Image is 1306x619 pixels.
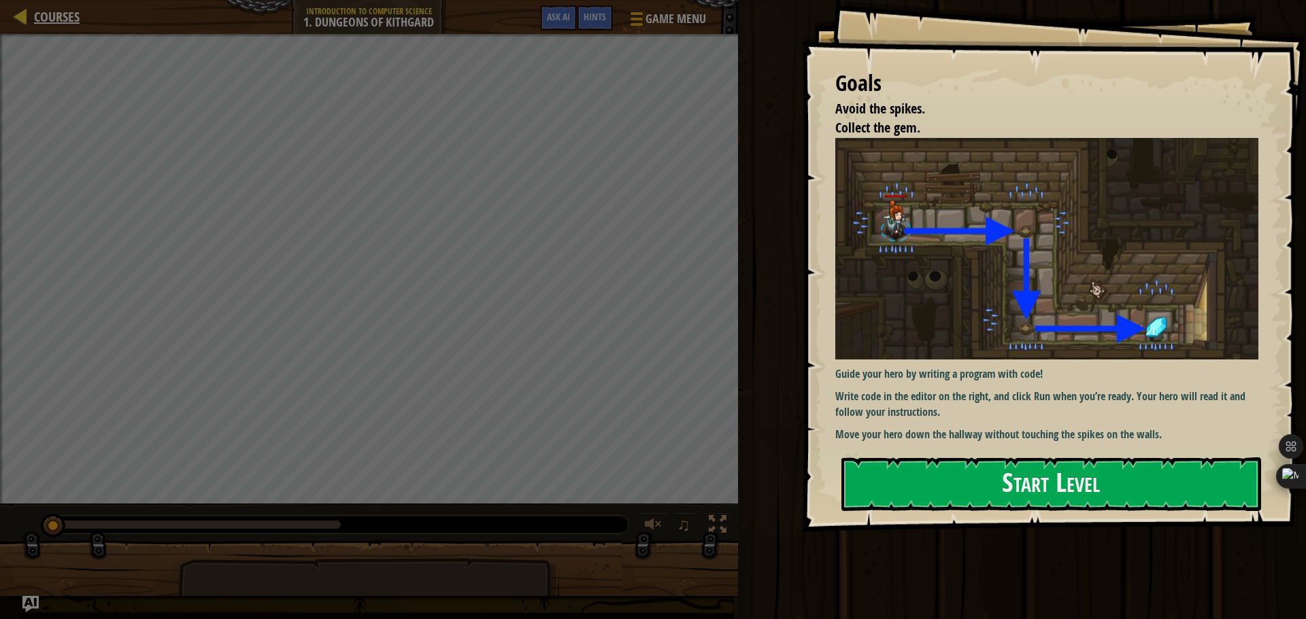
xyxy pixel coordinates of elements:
[835,99,925,118] span: Avoid the spikes.
[835,118,920,137] span: Collect the gem.
[674,512,697,540] button: ♫
[818,99,1255,119] li: Avoid the spikes.
[640,512,667,540] button: Adjust volume
[835,427,1269,442] p: Move your hero down the hallway without touching the spikes on the walls.
[620,5,714,37] button: Game Menu
[22,596,39,612] button: Ask AI
[584,10,606,23] span: Hints
[547,10,570,23] span: Ask AI
[835,68,1258,99] div: Goals
[34,7,80,26] span: Courses
[646,10,706,28] span: Game Menu
[704,512,731,540] button: Toggle fullscreen
[835,366,1269,382] p: Guide your hero by writing a program with code!
[540,5,577,31] button: Ask AI
[841,457,1261,511] button: Start Level
[835,138,1269,359] img: Dungeons of kithgard
[677,514,690,535] span: ♫
[835,389,1269,420] p: Write code in the editor on the right, and click Run when you’re ready. Your hero will read it an...
[27,7,80,26] a: Courses
[818,118,1255,138] li: Collect the gem.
